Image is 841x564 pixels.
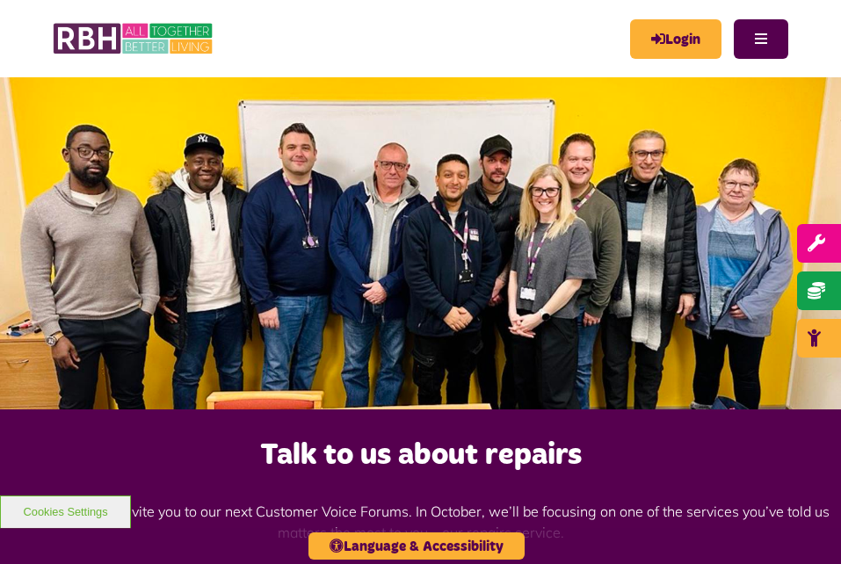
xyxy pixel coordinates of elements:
img: RBH [53,18,215,60]
button: Navigation [734,19,788,59]
h2: Talk to us about repairs [9,436,832,474]
button: Language & Accessibility [308,532,525,560]
a: MyRBH [630,19,721,59]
